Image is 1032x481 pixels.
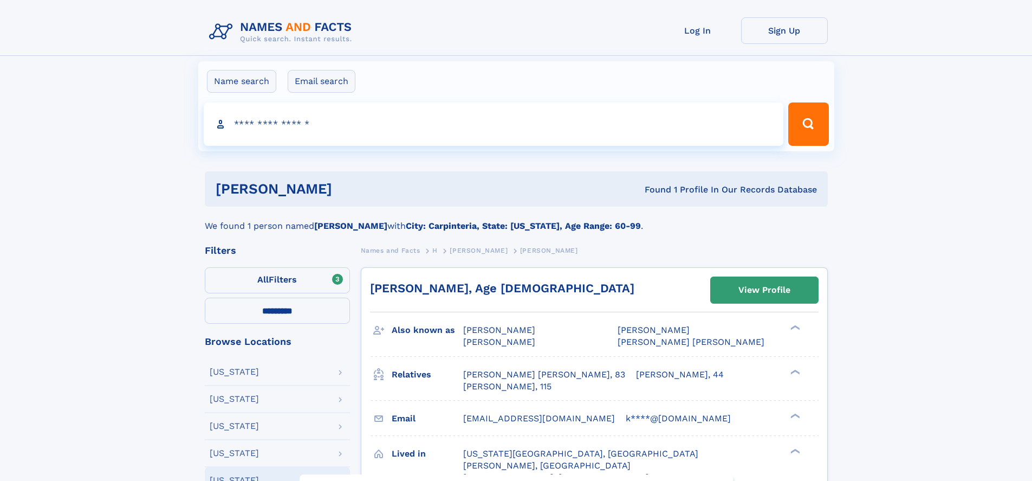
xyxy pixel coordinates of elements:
[618,325,690,335] span: [PERSON_NAME]
[210,395,259,403] div: [US_STATE]
[210,422,259,431] div: [US_STATE]
[392,409,463,428] h3: Email
[450,247,508,254] span: [PERSON_NAME]
[463,369,625,381] a: [PERSON_NAME] [PERSON_NAME], 83
[450,243,508,257] a: [PERSON_NAME]
[711,277,818,303] a: View Profile
[392,445,463,463] h3: Lived in
[520,247,578,254] span: [PERSON_NAME]
[314,221,387,231] b: [PERSON_NAME]
[432,247,438,254] span: H
[406,221,641,231] b: City: Carpinteria, State: [US_STATE], Age Range: 60-99
[463,381,551,393] a: [PERSON_NAME], 115
[216,182,489,196] h1: [PERSON_NAME]
[210,449,259,458] div: [US_STATE]
[788,102,828,146] button: Search Button
[741,17,828,44] a: Sign Up
[207,70,276,93] label: Name search
[257,274,269,285] span: All
[204,102,784,146] input: search input
[788,447,801,454] div: ❯
[738,278,790,303] div: View Profile
[636,369,724,381] a: [PERSON_NAME], 44
[205,246,350,255] div: Filters
[392,365,463,384] h3: Relatives
[370,281,634,295] a: [PERSON_NAME], Age [DEMOGRAPHIC_DATA]
[463,337,535,347] span: [PERSON_NAME]
[463,413,615,424] span: [EMAIL_ADDRESS][DOMAIN_NAME]
[654,17,741,44] a: Log In
[463,448,698,459] span: [US_STATE][GEOGRAPHIC_DATA], [GEOGRAPHIC_DATA]
[205,267,350,293] label: Filters
[205,17,361,47] img: Logo Names and Facts
[463,325,535,335] span: [PERSON_NAME]
[361,243,420,257] a: Names and Facts
[210,368,259,376] div: [US_STATE]
[618,337,764,347] span: [PERSON_NAME] [PERSON_NAME]
[488,184,817,196] div: Found 1 Profile In Our Records Database
[205,207,828,233] div: We found 1 person named with .
[788,368,801,375] div: ❯
[788,324,801,331] div: ❯
[205,337,350,347] div: Browse Locations
[288,70,355,93] label: Email search
[432,243,438,257] a: H
[463,460,631,471] span: [PERSON_NAME], [GEOGRAPHIC_DATA]
[788,412,801,419] div: ❯
[392,321,463,339] h3: Also known as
